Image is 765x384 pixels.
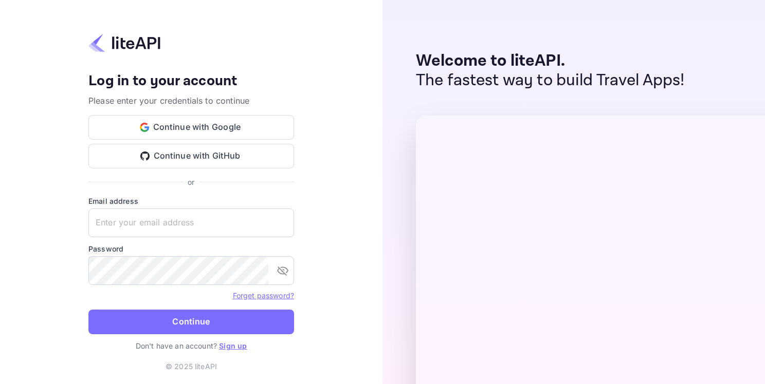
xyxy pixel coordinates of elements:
[219,341,247,350] a: Sign up
[88,94,294,107] p: Please enter your credentials to continue
[188,177,194,187] p: or
[88,340,294,351] p: Don't have an account?
[88,310,294,334] button: Continue
[416,71,685,90] p: The fastest way to build Travel Apps!
[88,115,294,140] button: Continue with Google
[88,196,294,206] label: Email address
[416,51,685,71] p: Welcome to liteAPI.
[88,208,294,237] input: Enter your email address
[233,290,294,300] a: Forget password?
[88,72,294,90] h4: Log in to your account
[88,144,294,168] button: Continue with GitHub
[166,361,217,372] p: © 2025 liteAPI
[88,33,160,53] img: liteapi
[233,291,294,300] a: Forget password?
[88,243,294,254] label: Password
[272,260,293,281] button: toggle password visibility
